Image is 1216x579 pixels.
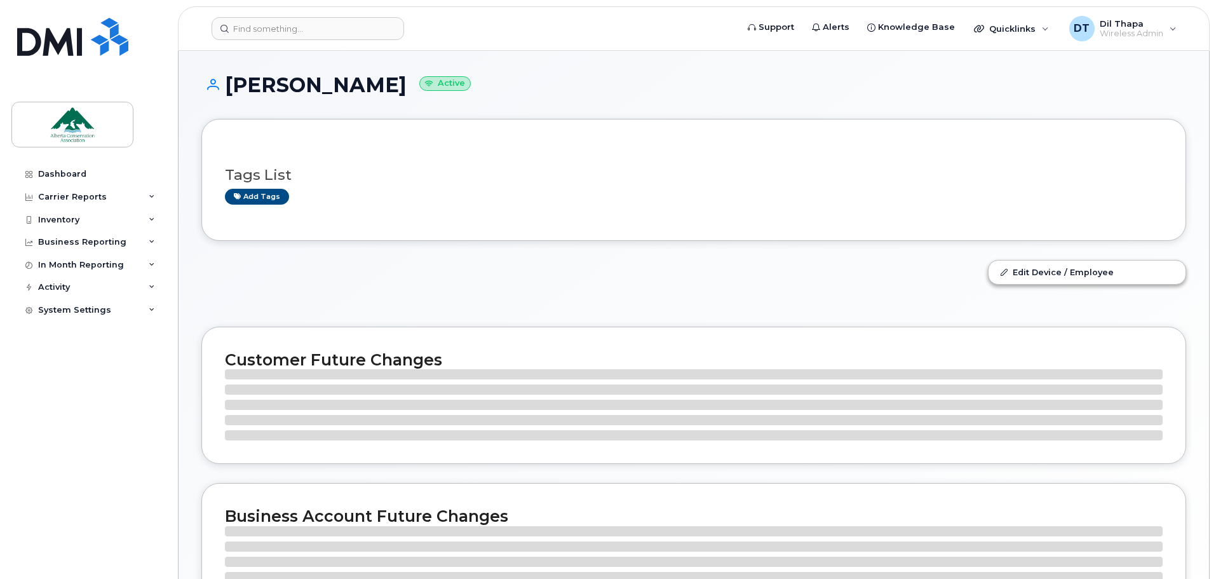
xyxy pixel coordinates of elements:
small: Active [419,76,471,91]
a: Edit Device / Employee [989,261,1186,283]
h2: Customer Future Changes [225,350,1163,369]
h2: Business Account Future Changes [225,507,1163,526]
h3: Tags List [225,167,1163,183]
h1: [PERSON_NAME] [201,74,1186,96]
a: Add tags [225,189,289,205]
